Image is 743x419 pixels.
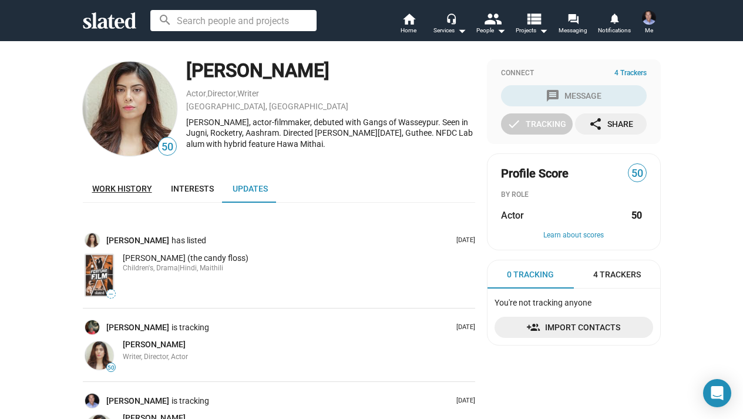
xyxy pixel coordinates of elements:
p: [DATE] [452,397,475,405]
mat-icon: view_list [525,10,542,27]
span: 50 [628,166,646,182]
img: Anurita Jha [85,233,99,247]
button: Jay CurcuruMe [635,8,663,39]
span: 50 [159,139,176,155]
span: Interests [171,184,214,193]
img: Anurita Jha [83,62,177,156]
img: Anurita Jha [85,341,113,370]
mat-icon: headset_mic [446,13,456,24]
button: Services [429,12,470,38]
button: Tracking [501,113,573,135]
div: Tracking [507,113,566,135]
p: [DATE] [452,236,475,245]
span: 4 Trackers [593,269,641,280]
span: has listed [172,235,209,246]
span: — [107,291,115,297]
mat-icon: message [546,89,560,103]
button: Projects [512,12,553,38]
a: Interests [162,175,223,203]
button: Learn about scores [501,231,647,240]
input: Search people and projects [150,10,317,31]
mat-icon: people [483,10,500,27]
span: You're not tracking anyone [495,298,591,307]
div: People [476,24,506,38]
span: , [236,91,237,98]
a: Director [207,89,236,98]
a: Writer [237,89,259,98]
a: Updates [223,175,277,203]
strong: 50 [631,209,642,222]
span: [PERSON_NAME] (the candy floss) [123,253,248,263]
span: Import Contacts [504,317,644,338]
div: [PERSON_NAME], actor-filmmaker, debuted with Gangs of Wasseypur. Seen in Jugni, Rocketry, Aashram... [186,117,475,150]
button: Share [575,113,647,135]
mat-icon: arrow_drop_down [455,24,469,38]
div: Message [546,85,601,106]
a: [PERSON_NAME] [106,395,172,407]
span: 50 [107,364,115,371]
span: | [178,264,180,272]
span: Work history [92,184,152,193]
span: Messaging [559,24,587,38]
div: Services [433,24,466,38]
img: Hawa Mithai (the candy floss) [85,254,113,296]
mat-icon: arrow_drop_down [536,24,550,38]
a: Home [388,12,429,38]
mat-icon: check [507,117,521,131]
span: [PERSON_NAME] [123,340,186,349]
span: is tracking [172,395,211,407]
img: Jay Curcuru [85,394,99,408]
span: Me [645,24,653,38]
span: , [206,91,207,98]
span: Actor [501,209,524,222]
a: Work history [83,175,162,203]
span: Profile Score [501,166,569,182]
mat-icon: arrow_drop_down [494,24,508,38]
a: Messaging [553,12,594,38]
span: Notifications [598,24,631,38]
a: [PERSON_NAME] [123,339,186,350]
mat-icon: home [402,12,416,26]
a: [PERSON_NAME] [106,235,172,246]
div: Open Intercom Messenger [703,379,731,407]
span: Home [401,24,416,38]
mat-icon: share [589,117,603,131]
span: is tracking [172,322,211,333]
span: 4 Trackers [614,69,647,78]
span: 0 Tracking [507,269,554,280]
span: Hindi, Maithili [180,264,223,272]
a: Actor [186,89,206,98]
div: Share [589,113,633,135]
img: Gary Ardito [85,320,99,334]
div: BY ROLE [501,190,647,200]
a: [GEOGRAPHIC_DATA], [GEOGRAPHIC_DATA] [186,102,348,111]
mat-icon: notifications [608,12,620,24]
div: Connect [501,69,647,78]
p: [DATE] [452,323,475,332]
span: Updates [233,184,268,193]
mat-icon: forum [567,13,579,24]
div: [PERSON_NAME] [186,58,475,83]
a: [PERSON_NAME] [106,322,172,333]
span: Projects [516,24,548,38]
button: Message [501,85,647,106]
img: Jay Curcuru [642,11,656,25]
span: Writer, Director, Actor [123,353,188,361]
a: Import Contacts [495,317,653,338]
a: Notifications [594,12,635,38]
button: People [470,12,512,38]
span: Children's, Drama [123,264,178,272]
